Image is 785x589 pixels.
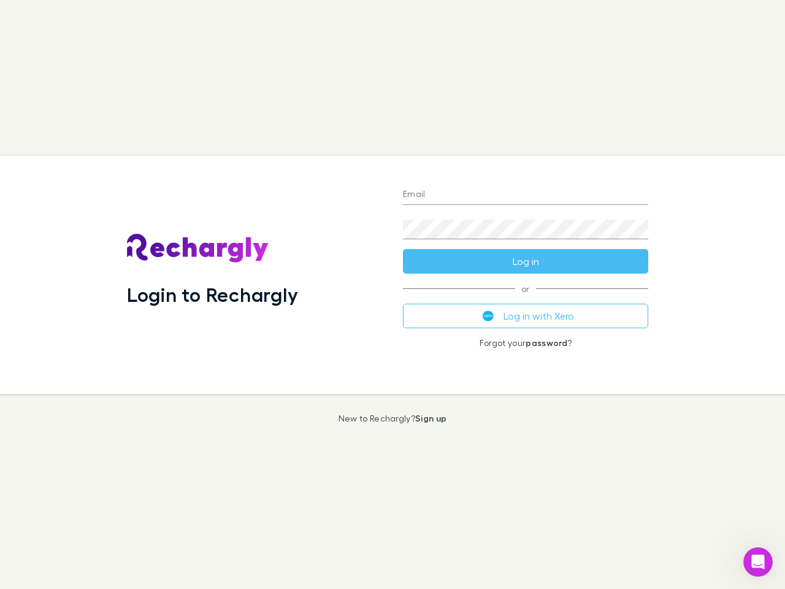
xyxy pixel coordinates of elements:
button: Log in [403,249,648,274]
iframe: Intercom live chat [743,547,773,577]
a: password [526,337,567,348]
h1: Login to Rechargly [127,283,298,306]
p: Forgot your ? [403,338,648,348]
a: Sign up [415,413,446,423]
span: or [403,288,648,289]
button: Log in with Xero [403,304,648,328]
img: Xero's logo [483,310,494,321]
p: New to Rechargly? [339,414,447,423]
img: Rechargly's Logo [127,234,269,263]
